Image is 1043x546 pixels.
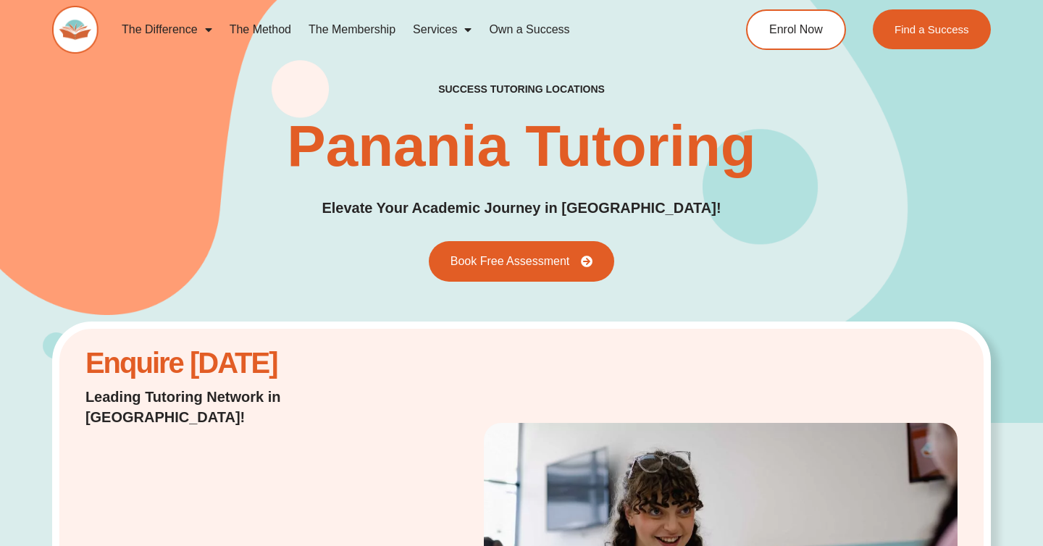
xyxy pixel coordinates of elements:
span: Enrol Now [769,24,823,35]
a: The Difference [113,13,221,46]
span: Book Free Assessment [451,256,570,267]
a: The Membership [300,13,404,46]
a: Enrol Now [746,9,846,50]
p: Leading Tutoring Network in [GEOGRAPHIC_DATA]! [85,387,397,427]
a: The Method [221,13,300,46]
a: Find a Success [873,9,991,49]
h2: success tutoring locations [438,83,605,96]
nav: Menu [113,13,692,46]
a: Services [404,13,480,46]
a: Own a Success [480,13,578,46]
span: Find a Success [895,24,969,35]
h2: Enquire [DATE] [85,354,397,372]
p: Elevate Your Academic Journey in [GEOGRAPHIC_DATA]! [322,197,721,219]
h1: Panania Tutoring [287,117,755,175]
a: Book Free Assessment [429,241,615,282]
